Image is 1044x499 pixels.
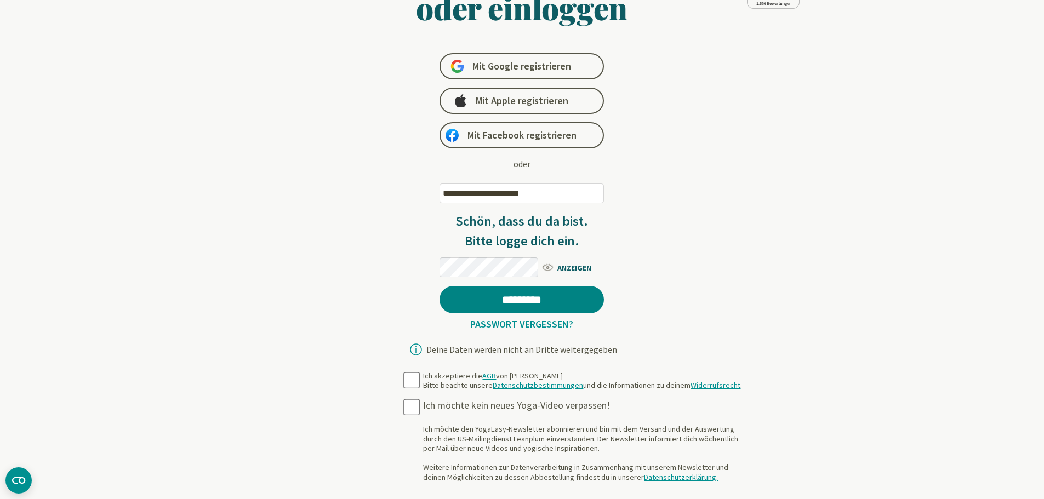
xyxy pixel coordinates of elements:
[472,60,571,73] span: Mit Google registrieren
[644,472,718,482] a: Datenschutzerklärung.
[541,260,604,274] span: ANZEIGEN
[423,399,748,412] div: Ich möchte kein neues Yoga-Video verpassen!
[440,53,604,79] a: Mit Google registrieren
[423,371,742,391] div: Ich akzeptiere die von [PERSON_NAME] Bitte beachte unsere und die Informationen zu deinem .
[5,467,32,494] button: CMP-Widget öffnen
[440,211,604,251] h3: Schön, dass du da bist. Bitte logge dich ein.
[440,88,604,114] a: Mit Apple registrieren
[514,157,530,170] div: oder
[467,129,577,142] span: Mit Facebook registrieren
[440,122,604,148] a: Mit Facebook registrieren
[691,380,740,390] a: Widerrufsrecht
[482,371,496,381] a: AGB
[493,380,583,390] a: Datenschutzbestimmungen
[476,94,568,107] span: Mit Apple registrieren
[466,318,578,330] a: Passwort vergessen?
[426,345,617,354] div: Deine Daten werden nicht an Dritte weitergegeben
[423,425,748,482] div: Ich möchte den YogaEasy-Newsletter abonnieren und bin mit dem Versand und der Auswertung durch de...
